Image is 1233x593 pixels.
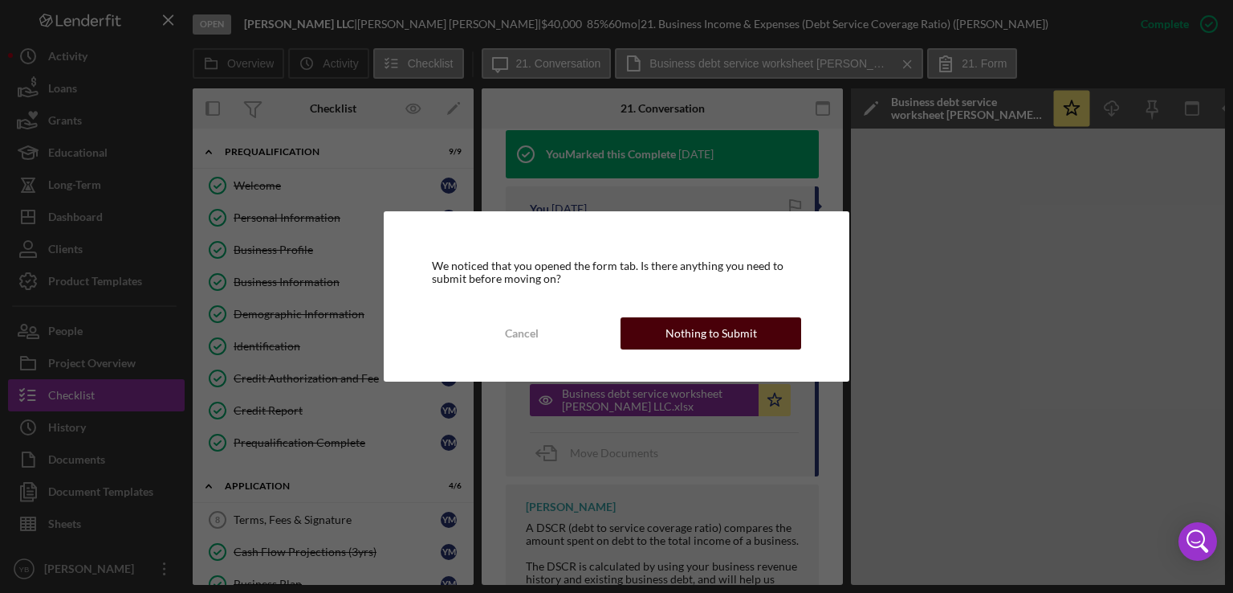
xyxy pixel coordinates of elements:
[505,317,539,350] div: Cancel
[621,317,801,350] button: Nothing to Submit
[1178,522,1217,561] div: Open Intercom Messenger
[432,260,802,285] div: We noticed that you opened the form tab. Is there anything you need to submit before moving on?
[665,317,757,350] div: Nothing to Submit
[432,317,612,350] button: Cancel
